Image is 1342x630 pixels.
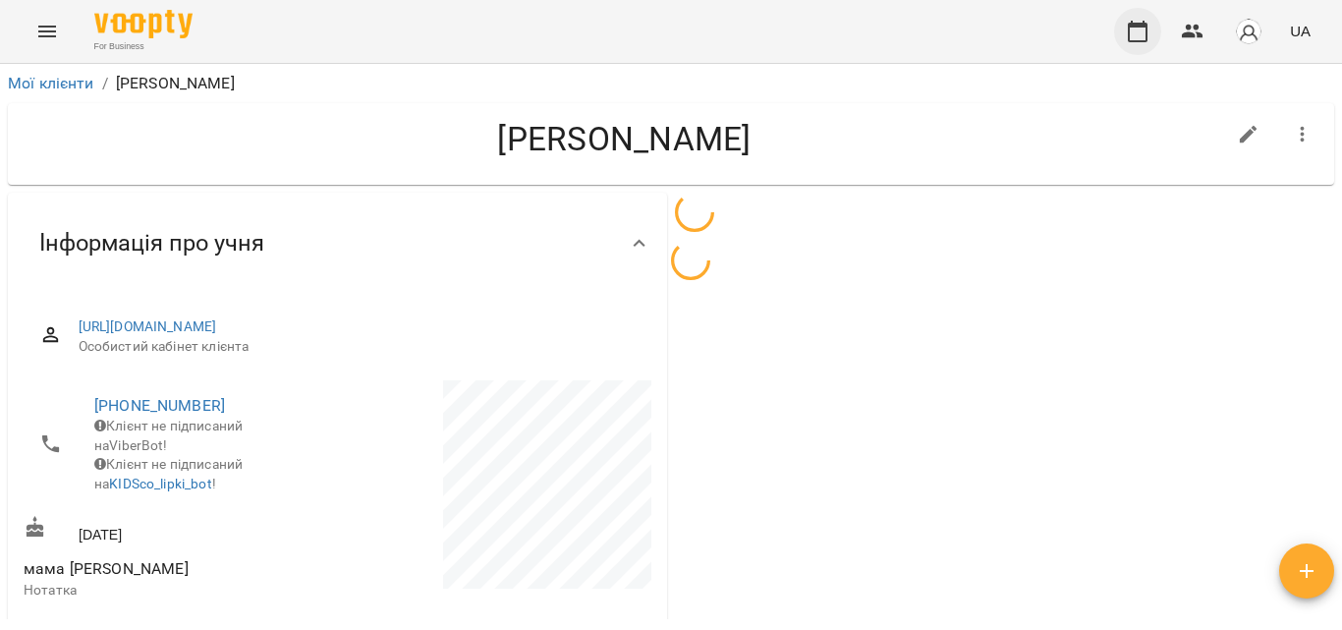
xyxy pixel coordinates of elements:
[8,74,94,92] a: Мої клієнти
[20,512,338,548] div: [DATE]
[94,40,193,53] span: For Business
[1282,13,1318,49] button: UA
[94,10,193,38] img: Voopty Logo
[8,193,667,294] div: Інформація про учня
[94,396,225,415] a: [PHONE_NUMBER]
[109,476,211,491] a: KIDSco_lipki_bot
[24,559,189,578] span: мама [PERSON_NAME]
[94,418,243,453] span: Клієнт не підписаний на ViberBot!
[116,72,235,95] p: [PERSON_NAME]
[39,228,264,258] span: Інформація про учня
[24,119,1225,159] h4: [PERSON_NAME]
[1235,18,1262,45] img: avatar_s.png
[79,318,217,334] a: [URL][DOMAIN_NAME]
[94,456,243,491] span: Клієнт не підписаний на !
[24,8,71,55] button: Menu
[79,337,636,357] span: Особистий кабінет клієнта
[8,72,1334,95] nav: breadcrumb
[24,581,334,601] p: Нотатка
[1290,21,1311,41] span: UA
[102,72,108,95] li: /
